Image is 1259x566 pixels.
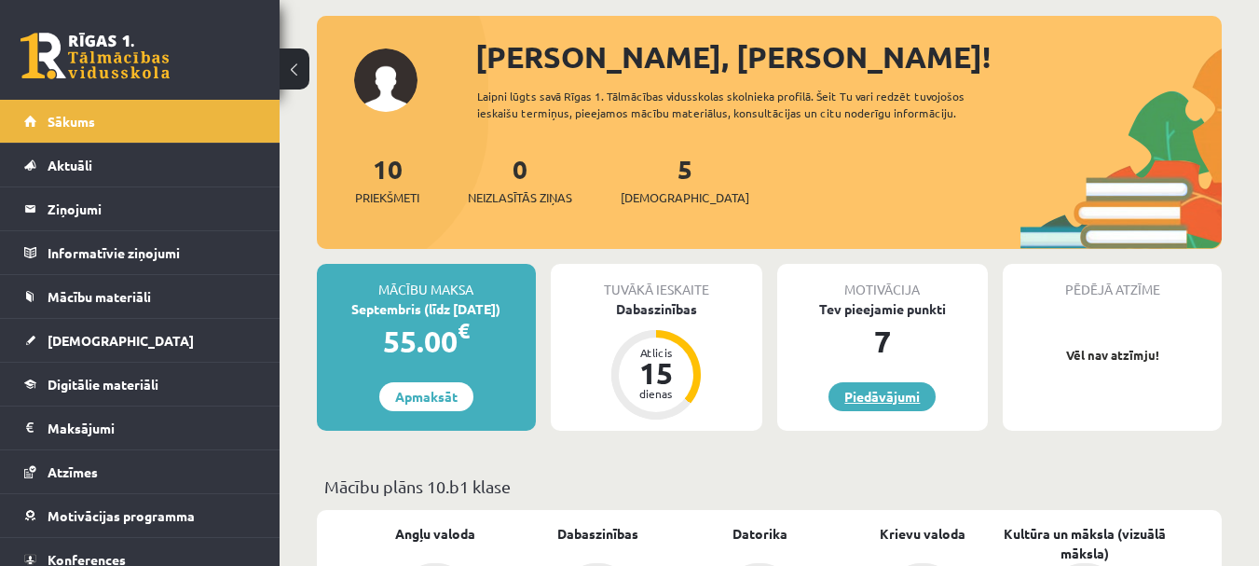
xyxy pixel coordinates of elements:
a: Atzīmes [24,450,256,493]
a: Kultūra un māksla (vizuālā māksla) [1004,524,1166,563]
legend: Maksājumi [48,407,256,449]
p: Vēl nav atzīmju! [1012,346,1212,365]
div: Septembris (līdz [DATE]) [317,299,536,319]
div: 7 [777,319,989,364]
span: Sākums [48,113,95,130]
div: Motivācija [777,264,989,299]
a: Aktuāli [24,144,256,186]
span: Neizlasītās ziņas [468,188,572,207]
a: [DEMOGRAPHIC_DATA] [24,319,256,362]
a: Mācību materiāli [24,275,256,318]
span: Mācību materiāli [48,288,151,305]
a: Digitālie materiāli [24,363,256,406]
a: Ziņojumi [24,187,256,230]
span: Motivācijas programma [48,507,195,524]
span: [DEMOGRAPHIC_DATA] [621,188,749,207]
a: Maksājumi [24,407,256,449]
div: Mācību maksa [317,264,536,299]
a: Sākums [24,100,256,143]
div: Laipni lūgts savā Rīgas 1. Tālmācības vidusskolas skolnieka profilā. Šeit Tu vari redzēt tuvojošo... [477,88,1020,121]
a: 5[DEMOGRAPHIC_DATA] [621,152,749,207]
p: Mācību plāns 10.b1 klase [324,474,1214,499]
div: Dabaszinības [551,299,762,319]
a: Piedāvājumi [828,382,936,411]
a: Rīgas 1. Tālmācības vidusskola [21,33,170,79]
span: Atzīmes [48,463,98,480]
div: 15 [628,358,684,388]
div: 55.00 [317,319,536,364]
span: Priekšmeti [355,188,419,207]
a: Krievu valoda [880,524,965,544]
a: Informatīvie ziņojumi [24,231,256,274]
div: Tuvākā ieskaite [551,264,762,299]
div: Pēdējā atzīme [1003,264,1222,299]
a: Apmaksāt [379,382,473,411]
a: 0Neizlasītās ziņas [468,152,572,207]
a: Dabaszinības Atlicis 15 dienas [551,299,762,422]
div: dienas [628,388,684,399]
a: Angļu valoda [395,524,475,544]
span: Digitālie materiāli [48,376,158,393]
div: Tev pieejamie punkti [777,299,989,319]
a: 10Priekšmeti [355,152,419,207]
div: Atlicis [628,347,684,358]
div: [PERSON_NAME], [PERSON_NAME]! [475,35,1222,79]
a: Dabaszinības [557,524,638,544]
legend: Informatīvie ziņojumi [48,231,256,274]
span: € [458,317,470,344]
span: Aktuāli [48,157,92,173]
a: Motivācijas programma [24,494,256,537]
legend: Ziņojumi [48,187,256,230]
span: [DEMOGRAPHIC_DATA] [48,332,194,349]
a: Datorika [732,524,787,544]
